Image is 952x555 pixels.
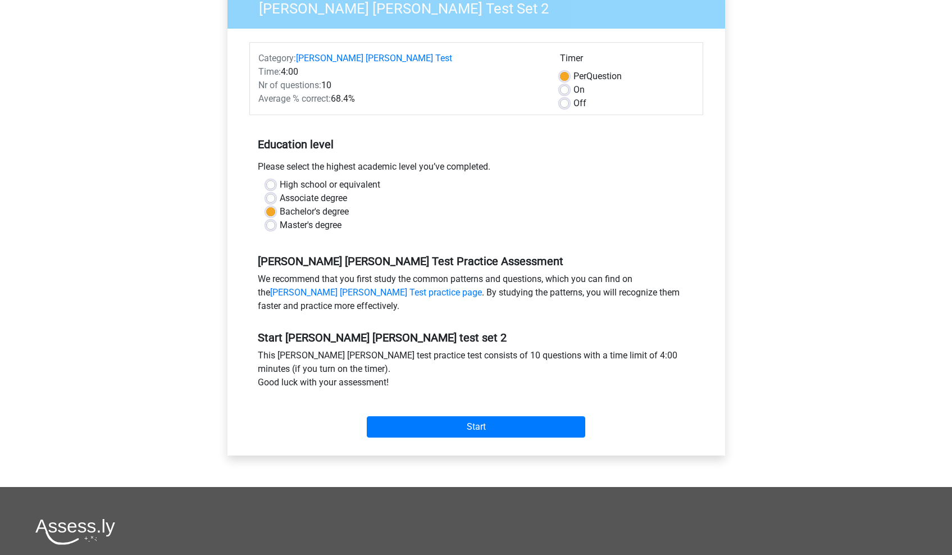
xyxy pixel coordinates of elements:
[249,160,703,178] div: Please select the highest academic level you’ve completed.
[573,70,622,83] label: Question
[258,133,695,156] h5: Education level
[573,83,585,97] label: On
[573,71,586,81] span: Per
[250,92,552,106] div: 68.4%
[258,93,331,104] span: Average % correct:
[367,416,585,438] input: Start
[560,52,694,70] div: Timer
[258,53,296,63] span: Category:
[250,79,552,92] div: 10
[35,518,115,545] img: Assessly logo
[258,331,695,344] h5: Start [PERSON_NAME] [PERSON_NAME] test set 2
[249,349,703,394] div: This [PERSON_NAME] [PERSON_NAME] test practice test consists of 10 questions with a time limit of...
[258,254,695,268] h5: [PERSON_NAME] [PERSON_NAME] Test Practice Assessment
[270,287,482,298] a: [PERSON_NAME] [PERSON_NAME] Test practice page
[296,53,452,63] a: [PERSON_NAME] [PERSON_NAME] Test
[280,219,341,232] label: Master's degree
[573,97,586,110] label: Off
[280,178,380,192] label: High school or equivalent
[258,80,321,90] span: Nr of questions:
[280,205,349,219] label: Bachelor's degree
[280,192,347,205] label: Associate degree
[249,272,703,317] div: We recommend that you first study the common patterns and questions, which you can find on the . ...
[250,65,552,79] div: 4:00
[258,66,281,77] span: Time:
